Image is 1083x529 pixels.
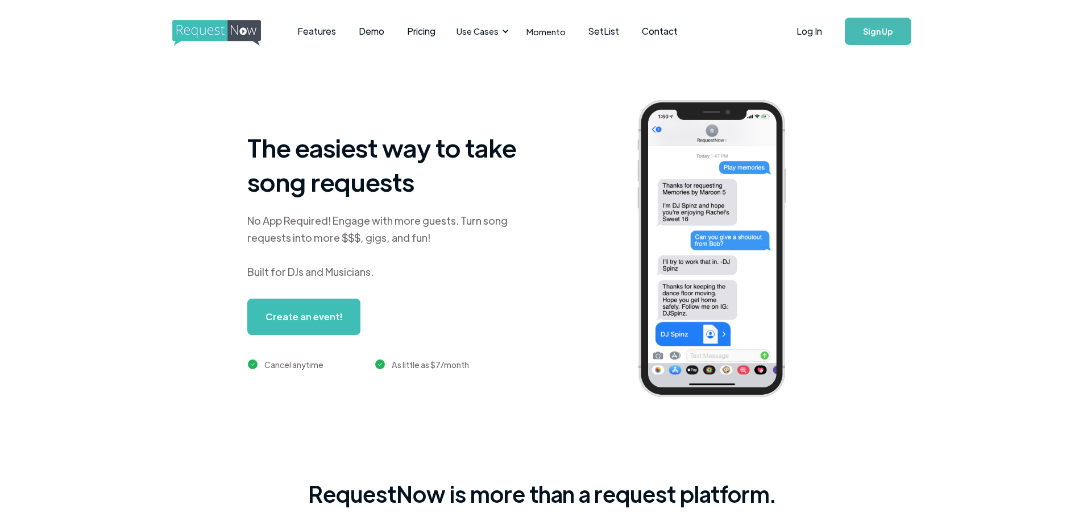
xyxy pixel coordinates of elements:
[450,14,512,49] div: Use Cases
[248,359,258,369] img: green checkmark
[247,299,360,335] a: Create an event!
[396,14,447,49] a: Pricing
[515,15,577,48] a: Momento
[286,14,347,49] a: Features
[375,359,385,369] img: green checkmark
[630,14,689,49] a: Contact
[247,130,532,199] h1: The easiest way to take song requests
[264,358,323,371] div: Cancel anytime
[457,25,499,38] div: Use Cases
[392,358,469,371] div: As little as $7/month
[577,14,630,49] a: SetList
[247,212,532,280] div: No App Required! Engage with more guests. Turn song requests into more $$$, gigs, and fun! Built ...
[845,18,911,45] a: Sign Up
[172,20,258,43] a: home
[347,14,396,49] a: Demo
[785,11,833,51] a: Log In
[624,92,816,409] img: iphone screenshot
[172,20,282,46] img: requestnow logo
